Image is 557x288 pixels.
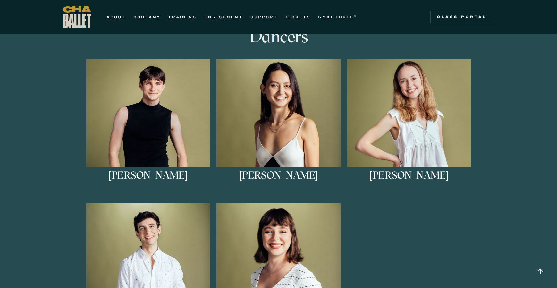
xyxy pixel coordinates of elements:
[106,13,126,21] a: ABOUT
[204,13,243,21] a: ENRICHMENT
[430,11,494,23] a: Class Portal
[63,6,91,28] a: home
[369,170,449,191] h3: [PERSON_NAME]
[133,13,160,21] a: COMPANY
[354,14,358,18] sup: ®
[250,13,278,21] a: SUPPORT
[434,14,490,20] div: Class Portal
[347,59,471,194] a: [PERSON_NAME]
[86,59,210,194] a: [PERSON_NAME]
[168,13,197,21] a: TRAINING
[285,13,311,21] a: TICKETS
[216,59,341,194] a: [PERSON_NAME]
[108,170,188,191] h3: [PERSON_NAME]
[239,170,318,191] h3: [PERSON_NAME]
[174,27,383,46] h3: Dancers
[318,15,354,19] strong: GYROTONIC
[318,13,358,21] a: GYROTONIC®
